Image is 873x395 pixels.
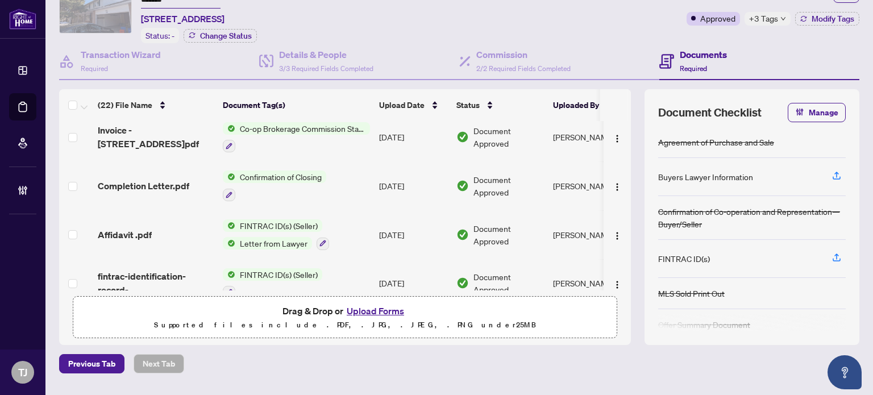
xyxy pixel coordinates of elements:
[613,134,622,143] img: Logo
[473,271,544,296] span: Document Approved
[59,354,124,373] button: Previous Tab
[9,9,36,30] img: logo
[828,355,862,389] button: Open asap
[476,64,571,73] span: 2/2 Required Fields Completed
[680,48,727,61] h4: Documents
[235,219,322,232] span: FINTRAC ID(s) (Seller)
[452,89,548,121] th: Status
[223,122,370,153] button: Status IconCo-op Brokerage Commission Statement
[98,99,152,111] span: (22) File Name
[98,123,214,151] span: Invoice - [STREET_ADDRESS]pdf
[235,171,326,183] span: Confirmation of Closing
[379,99,425,111] span: Upload Date
[375,210,452,259] td: [DATE]
[141,12,225,26] span: [STREET_ADDRESS]
[680,64,707,73] span: Required
[223,219,235,232] img: Status Icon
[172,31,174,41] span: -
[279,64,373,73] span: 3/3 Required Fields Completed
[223,171,235,183] img: Status Icon
[93,89,218,121] th: (22) File Name
[375,259,452,308] td: [DATE]
[548,259,634,308] td: [PERSON_NAME]
[780,16,786,22] span: down
[608,226,626,244] button: Logo
[343,303,408,318] button: Upload Forms
[456,131,469,143] img: Document Status
[218,89,375,121] th: Document Tag(s)
[223,268,235,281] img: Status Icon
[279,48,373,61] h4: Details & People
[73,297,617,339] span: Drag & Drop orUpload FormsSupported files include .PDF, .JPG, .JPEG, .PNG under25MB
[223,268,322,299] button: Status IconFINTRAC ID(s) (Seller)
[795,12,859,26] button: Modify Tags
[375,113,452,162] td: [DATE]
[223,122,235,135] img: Status Icon
[235,122,370,135] span: Co-op Brokerage Commission Statement
[613,280,622,289] img: Logo
[375,89,452,121] th: Upload Date
[141,28,179,43] div: Status:
[68,355,115,373] span: Previous Tab
[456,180,469,192] img: Document Status
[98,179,189,193] span: Completion Letter.pdf
[134,354,184,373] button: Next Tab
[235,237,312,250] span: Letter from Lawyer
[98,269,214,297] span: fintrac-identification-record-[PERSON_NAME]-20250507-082505.pdf
[608,128,626,146] button: Logo
[223,237,235,250] img: Status Icon
[809,103,838,122] span: Manage
[200,32,252,40] span: Change Status
[658,136,774,148] div: Agreement of Purchase and Sale
[473,222,544,247] span: Document Approved
[476,48,571,61] h4: Commission
[548,89,634,121] th: Uploaded By
[456,99,480,111] span: Status
[456,228,469,241] img: Document Status
[700,12,735,24] span: Approved
[812,15,854,23] span: Modify Tags
[375,161,452,210] td: [DATE]
[548,210,634,259] td: [PERSON_NAME]
[548,161,634,210] td: [PERSON_NAME]
[613,182,622,192] img: Logo
[456,277,469,289] img: Document Status
[98,228,152,242] span: Affidavit .pdf
[282,303,408,318] span: Drag & Drop or
[235,268,322,281] span: FINTRAC ID(s) (Seller)
[613,231,622,240] img: Logo
[658,205,846,230] div: Confirmation of Co-operation and Representation—Buyer/Seller
[658,171,753,183] div: Buyers Lawyer Information
[608,274,626,292] button: Logo
[184,29,257,43] button: Change Status
[788,103,846,122] button: Manage
[548,113,634,162] td: [PERSON_NAME]
[18,364,27,380] span: TJ
[223,219,329,250] button: Status IconFINTRAC ID(s) (Seller)Status IconLetter from Lawyer
[473,173,544,198] span: Document Approved
[658,287,725,300] div: MLS Sold Print Out
[81,64,108,73] span: Required
[223,171,326,201] button: Status IconConfirmation of Closing
[473,124,544,149] span: Document Approved
[749,12,778,25] span: +3 Tags
[658,105,762,120] span: Document Checklist
[81,48,161,61] h4: Transaction Wizard
[608,177,626,195] button: Logo
[80,318,610,332] p: Supported files include .PDF, .JPG, .JPEG, .PNG under 25 MB
[658,252,710,265] div: FINTRAC ID(s)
